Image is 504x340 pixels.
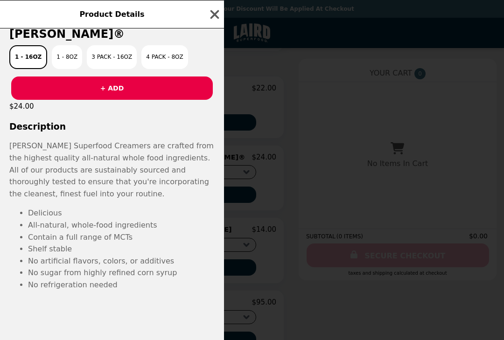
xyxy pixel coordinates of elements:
[52,45,82,69] button: 1 - 8oz
[28,207,215,219] li: Delicious
[28,279,215,291] li: No refrigeration needed
[28,219,215,231] li: All-natural, whole-food ingredients
[87,45,137,69] button: 3 Pack - 16oz
[28,255,215,267] li: No artificial flavors, colors, or additives
[28,231,215,243] li: Contain a full range of MCTs
[28,243,215,255] li: Shelf stable
[79,10,144,19] span: Product Details
[141,45,188,69] button: 4 Pack - 8oz
[9,45,47,69] button: 1 - 16oz
[9,140,215,200] p: [PERSON_NAME] Superfood Creamers are crafted from the highest quality all-natural whole food ingr...
[11,76,213,100] button: + ADD
[28,267,215,279] li: No sugar from highly refined corn syrup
